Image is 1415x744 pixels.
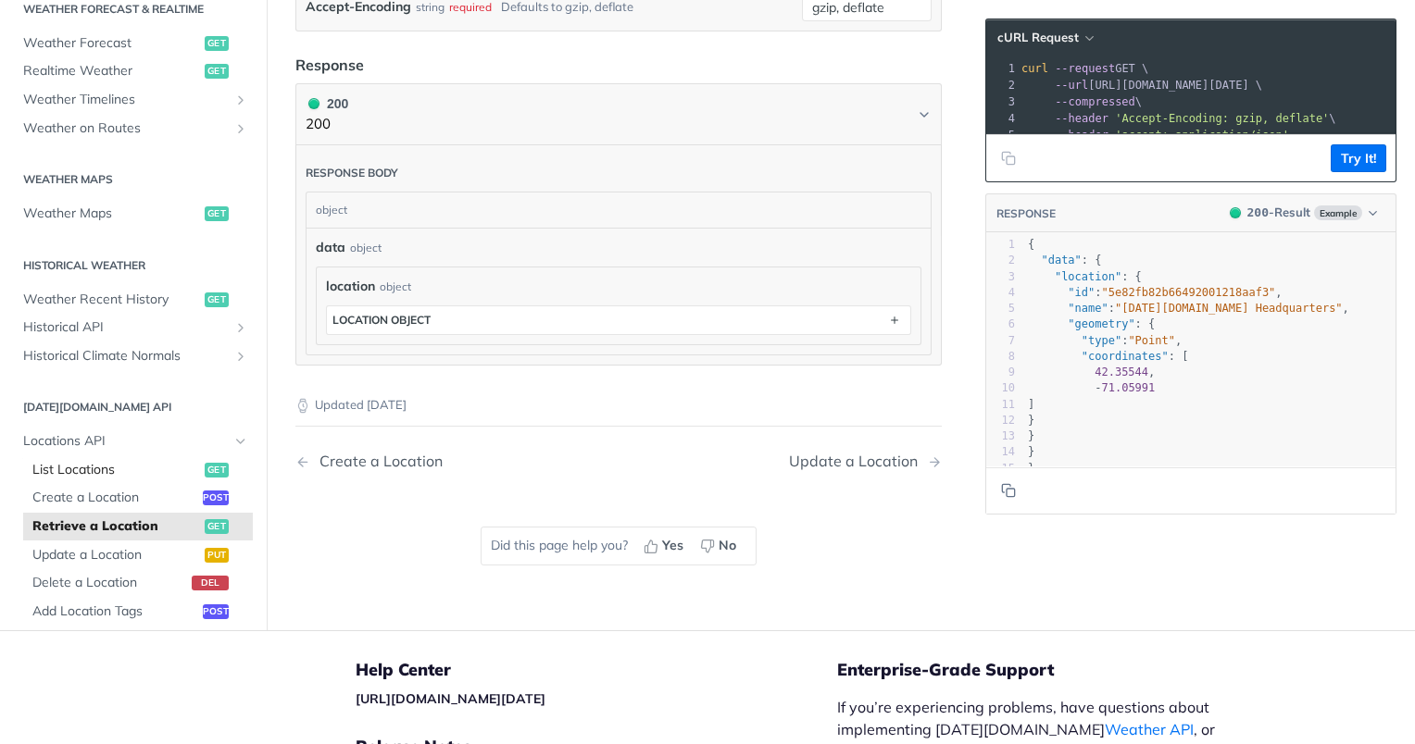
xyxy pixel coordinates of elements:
[996,477,1021,504] button: Copy to clipboard
[986,333,1015,349] div: 7
[1055,95,1135,108] span: --compressed
[23,455,253,483] a: List Locationsget
[306,166,398,180] div: Response body
[23,569,253,597] a: Delete a Locationdel
[308,98,319,109] span: 200
[1028,350,1189,363] span: : [
[233,93,248,107] button: Show subpages for Weather Timelines
[996,144,1021,172] button: Copy to clipboard
[789,453,942,470] a: Next Page: Update a Location
[14,86,253,114] a: Weather TimelinesShow subpages for Weather Timelines
[307,192,926,228] div: object
[1028,414,1034,427] span: }
[986,413,1015,428] div: 12
[837,659,1271,681] h5: Enterprise-Grade Support
[1028,302,1349,315] span: : ,
[986,269,1015,285] div: 3
[205,206,229,221] span: get
[233,120,248,135] button: Show subpages for Weather on Routes
[356,659,837,681] h5: Help Center
[14,57,253,85] a: Realtime Weatherget
[1041,254,1081,267] span: "data"
[1115,302,1343,315] span: "[DATE][DOMAIN_NAME] Headquarters"
[14,341,253,369] a: Historical Climate NormalsShow subpages for Historical Climate Normals
[1095,381,1101,394] span: -
[310,453,443,470] div: Create a Location
[306,93,348,114] div: 200
[986,253,1015,268] div: 2
[1028,254,1102,267] span: : {
[32,545,200,564] span: Update a Location
[23,484,253,512] a: Create a Locationpost
[986,93,1018,110] div: 3
[1028,366,1155,378] span: ,
[14,256,253,273] h2: Historical Weather
[295,396,942,415] p: Updated [DATE]
[233,320,248,335] button: Show subpages for Historical API
[1021,62,1148,75] span: GET \
[14,399,253,415] h2: [DATE][DOMAIN_NAME] API
[1068,302,1108,315] span: "name"
[986,237,1015,253] div: 1
[986,301,1015,316] div: 5
[306,93,932,135] button: 200 200200
[205,462,229,477] span: get
[789,453,927,470] div: Update a Location
[14,200,253,228] a: Weather Mapsget
[1105,720,1194,738] a: Weather API
[32,517,200,536] span: Retrieve a Location
[1028,462,1034,475] span: }
[14,114,253,142] a: Weather on RoutesShow subpages for Weather on Routes
[986,127,1018,143] div: 5
[1021,112,1336,125] span: \
[1128,334,1175,347] span: "Point"
[986,316,1015,332] div: 6
[14,285,253,313] a: Weather Recent Historyget
[1095,366,1148,378] span: 42.35544
[986,349,1015,365] div: 8
[23,513,253,540] a: Retrieve a Locationget
[991,29,1099,47] button: cURL Request
[23,540,253,568] a: Update a Locationput
[986,380,1015,396] div: 10
[1115,112,1329,125] span: 'Accept-Encoding: gzip, deflate'
[637,532,694,560] button: Yes
[1055,129,1108,142] span: --header
[203,490,229,505] span: post
[205,291,229,306] span: get
[233,348,248,363] button: Show subpages for Historical Climate Normals
[1221,204,1386,222] button: 200200-ResultExample
[23,318,229,337] span: Historical API
[1028,429,1034,442] span: }
[986,285,1015,301] div: 4
[986,110,1018,127] div: 4
[356,690,545,707] a: [URL][DOMAIN_NAME][DATE]
[1331,144,1386,172] button: Try It!
[1028,334,1182,347] span: : ,
[1055,270,1121,283] span: "location"
[295,434,942,489] nav: Pagination Controls
[1028,270,1142,283] span: : {
[32,489,198,507] span: Create a Location
[14,29,253,56] a: Weather Forecastget
[1314,205,1362,220] span: Example
[205,35,229,50] span: get
[205,64,229,79] span: get
[14,428,253,455] a: Locations APIHide subpages for Locations API
[997,30,1079,45] span: cURL Request
[1021,62,1048,75] span: curl
[986,428,1015,444] div: 13
[1068,286,1095,299] span: "id"
[23,33,200,52] span: Weather Forecast
[14,314,253,341] a: Historical APIShow subpages for Historical API
[986,461,1015,477] div: 15
[205,547,229,562] span: put
[917,107,932,122] svg: Chevron
[23,346,229,365] span: Historical Climate Normals
[192,576,229,590] span: del
[986,444,1015,460] div: 14
[1055,112,1108,125] span: --header
[23,118,229,137] span: Weather on Routes
[1055,79,1088,92] span: --url
[233,434,248,449] button: Hide subpages for Locations API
